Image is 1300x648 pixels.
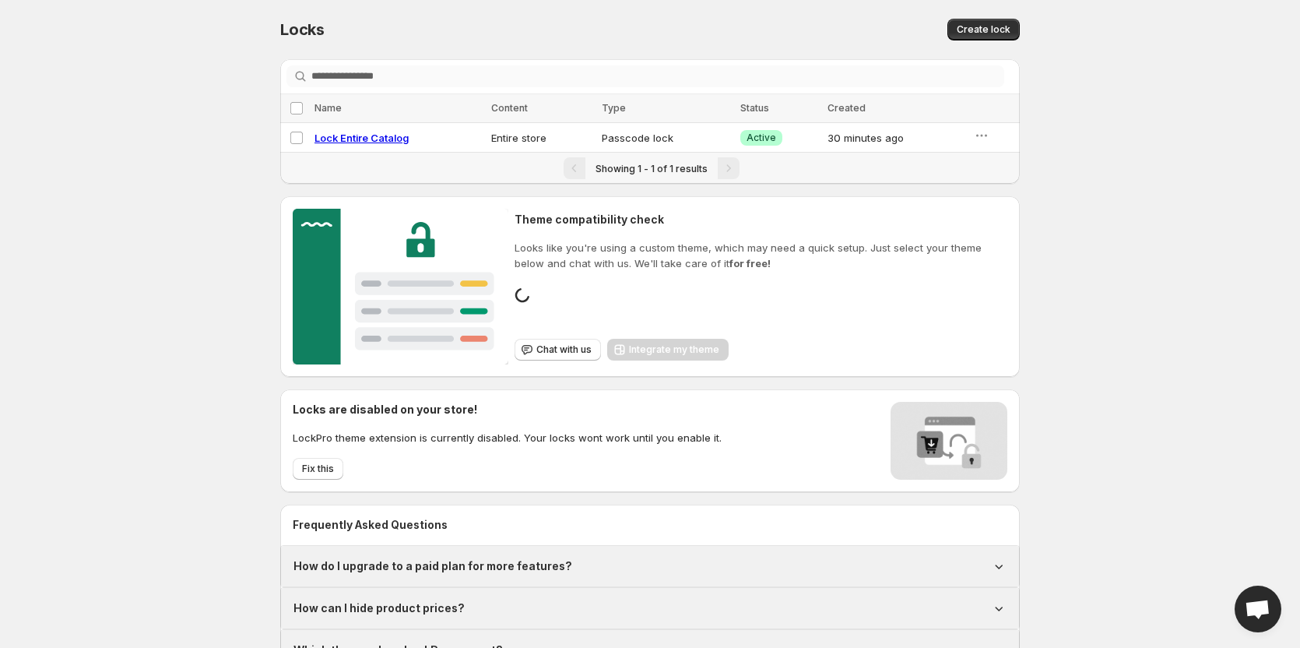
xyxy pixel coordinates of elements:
img: Customer support [293,209,508,364]
h2: Frequently Asked Questions [293,517,1007,533]
td: 30 minutes ago [823,123,969,153]
p: Looks like you're using a custom theme, which may need a quick setup. Just select your theme belo... [515,240,1007,271]
span: Content [491,102,528,114]
span: Active [747,132,776,144]
button: Create lock [947,19,1020,40]
h1: How can I hide product prices? [293,600,465,616]
a: Lock Entire Catalog [314,132,409,144]
h1: How do I upgrade to a paid plan for more features? [293,558,572,574]
span: Chat with us [536,343,592,356]
span: Created [827,102,866,114]
h2: Locks are disabled on your store! [293,402,722,417]
img: Locks disabled [891,402,1007,480]
td: Entire store [487,123,597,153]
button: Chat with us [515,339,601,361]
span: Showing 1 - 1 of 1 results [596,163,708,174]
nav: Pagination [280,152,1020,184]
div: Open chat [1235,586,1281,632]
h2: Theme compatibility check [515,212,1007,227]
p: LockPro theme extension is currently disabled. Your locks wont work until you enable it. [293,430,722,445]
span: Type [602,102,626,114]
span: Create lock [957,23,1010,36]
span: Name [314,102,342,114]
span: Status [740,102,769,114]
strong: for free! [729,257,771,269]
span: Fix this [302,463,334,475]
span: Locks [280,20,325,39]
td: Passcode lock [597,123,736,153]
button: Fix this [293,458,343,480]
